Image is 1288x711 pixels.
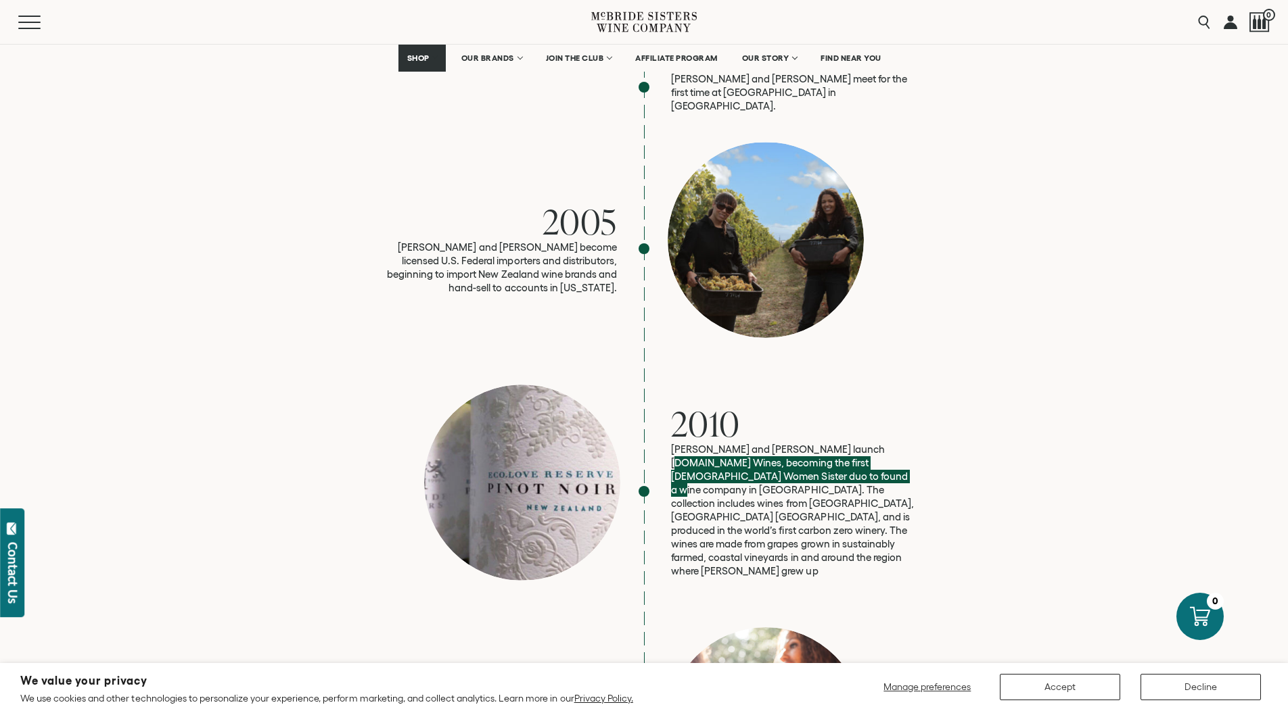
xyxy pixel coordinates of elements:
span: 2005 [543,198,617,245]
div: Contact Us [6,542,20,604]
button: Mobile Menu Trigger [18,16,67,29]
span: OUR BRANDS [461,53,514,63]
a: Privacy Policy. [574,693,633,704]
span: SHOP [407,53,430,63]
a: FIND NEAR YOU [812,45,890,72]
div: 0 [1207,593,1224,610]
p: [PERSON_NAME] and [PERSON_NAME] launch [DOMAIN_NAME] Wines, becoming the first [DEMOGRAPHIC_DATA]... [671,443,915,578]
h2: We value your privacy [20,675,633,687]
span: 2010 [671,400,740,447]
a: SHOP [398,45,446,72]
span: 0 [1263,9,1275,21]
p: [PERSON_NAME] and [PERSON_NAME] become licensed U.S. Federal importers and distributors, beginnin... [373,241,617,295]
span: AFFILIATE PROGRAM [635,53,718,63]
span: FIND NEAR YOU [821,53,881,63]
p: We use cookies and other technologies to personalize your experience, perform marketing, and coll... [20,692,633,704]
span: OUR STORY [742,53,789,63]
a: OUR STORY [733,45,806,72]
span: Manage preferences [883,681,971,692]
a: AFFILIATE PROGRAM [626,45,727,72]
button: Manage preferences [875,674,980,700]
p: [PERSON_NAME] and [PERSON_NAME] meet for the first time at [GEOGRAPHIC_DATA] in [GEOGRAPHIC_DATA]. [671,72,915,113]
a: OUR BRANDS [453,45,530,72]
span: JOIN THE CLUB [546,53,604,63]
button: Decline [1141,674,1261,700]
button: Accept [1000,674,1120,700]
a: JOIN THE CLUB [537,45,620,72]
